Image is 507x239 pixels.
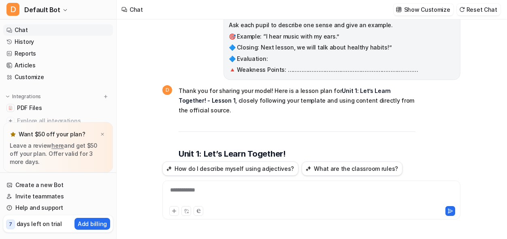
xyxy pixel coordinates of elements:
[459,6,465,13] img: reset
[17,104,42,112] span: PDF Files
[24,4,60,15] span: Default Bot
[457,4,501,15] button: Reset Chat
[229,20,455,30] p: Ask each pupil to describe one sense and give an example.
[9,221,12,228] p: 7
[404,5,450,14] p: Show Customize
[17,114,110,127] span: Explore all integrations
[229,43,455,52] p: 🔷 Closing: Next lesson, we will talk about healthy habits!”
[302,161,403,176] button: What are the classroom rules?
[3,102,113,114] a: PDF FilesPDF Files
[51,142,64,149] a: here
[3,179,113,191] a: Create a new Bot
[17,220,62,228] p: days left on trial
[394,4,454,15] button: Show Customize
[162,161,298,176] button: How do I describe myself using adjectives?
[179,86,415,115] p: Thank you for sharing your model! Here is a lesson plan for , closely following your template and...
[3,24,113,36] a: Chat
[3,115,113,127] a: Explore all integrations
[3,93,43,101] button: Integrations
[396,6,402,13] img: customize
[12,93,41,100] p: Integrations
[229,54,455,64] p: 🔷 Evaluation:
[3,36,113,47] a: History
[3,202,113,213] a: Help and support
[130,5,143,14] div: Chat
[75,218,110,230] button: Add billing
[179,148,415,159] h2: Unit 1: Let’s Learn Together!
[103,94,109,99] img: menu_add.svg
[5,94,11,99] img: expand menu
[78,220,107,228] p: Add billing
[3,48,113,59] a: Reports
[3,71,113,83] a: Customize
[10,131,16,138] img: star
[3,60,113,71] a: Articles
[100,132,105,137] img: x
[19,130,85,138] p: Want $50 off your plan?
[3,191,113,202] a: Invite teammates
[6,117,15,125] img: explore all integrations
[162,85,172,95] span: D
[10,142,107,166] p: Leave a review and get $50 off your plan. Offer valid for 3 more days.
[229,65,455,75] p: 🔺 Weakness Points: ………….………………………………………………………
[6,3,19,16] span: D
[8,106,13,110] img: PDF Files
[229,32,455,41] p: 🎯 Example: “I hear music with my ears.”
